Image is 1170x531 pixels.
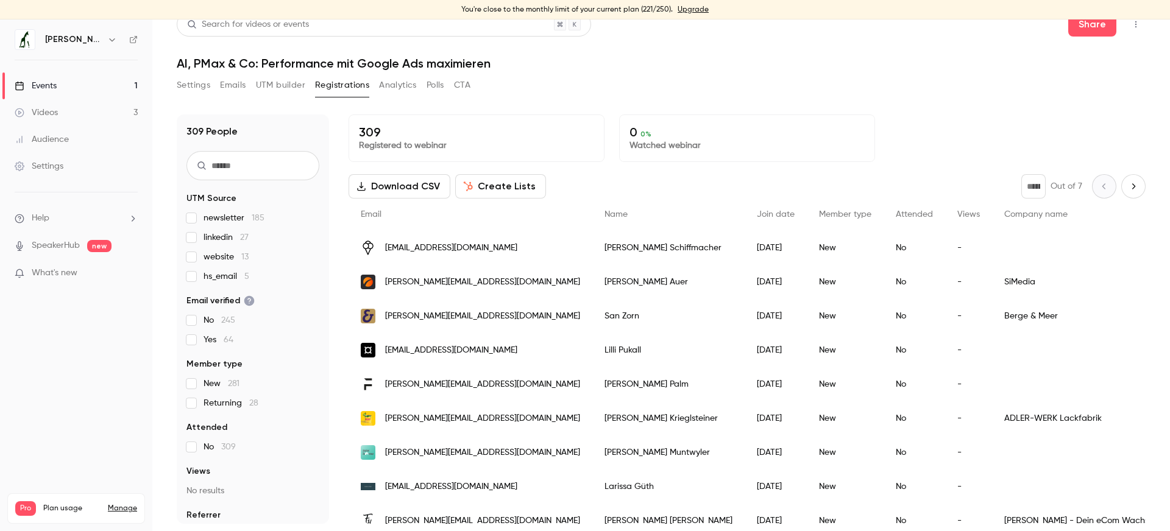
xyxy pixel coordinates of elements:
div: [DATE] [745,401,807,435]
div: - [945,435,992,469]
span: Plan usage [43,504,101,513]
span: 28 [249,399,258,407]
span: Returning [204,397,258,409]
div: No [884,401,945,435]
span: 309 [221,443,236,451]
div: Lilli Pukall [592,333,745,367]
div: [DATE] [745,435,807,469]
div: Audience [15,133,69,146]
div: New [807,231,884,265]
div: Events [15,80,57,92]
div: [PERSON_NAME] Krieglsteiner [592,401,745,435]
h1: AI, PMax & Co: Performance mit Google Ads maximieren [177,56,1146,71]
span: 13 [241,253,249,261]
p: 0 [629,125,865,139]
span: [PERSON_NAME][EMAIL_ADDRESS][DOMAIN_NAME] [385,276,580,289]
a: Upgrade [678,5,709,15]
div: No [884,367,945,401]
span: Referrer [186,509,221,521]
span: [EMAIL_ADDRESS][DOMAIN_NAME] [385,344,517,357]
div: New [807,265,884,299]
div: [DATE] [745,469,807,504]
div: [DATE] [745,299,807,333]
span: Help [32,212,49,225]
div: - [945,469,992,504]
span: [PERSON_NAME][EMAIL_ADDRESS][DOMAIN_NAME] [385,446,580,459]
div: - [945,299,992,333]
span: new [87,240,112,252]
button: Download CSV [349,174,450,199]
div: San Zorn [592,299,745,333]
div: [PERSON_NAME] Palm [592,367,745,401]
div: [DATE] [745,231,807,265]
button: CTA [454,76,470,95]
div: [DATE] [745,265,807,299]
div: New [807,299,884,333]
p: Watched webinar [629,139,865,152]
span: linkedin [204,231,249,244]
span: Yes [204,334,233,346]
button: Polls [427,76,444,95]
div: No [884,231,945,265]
span: Company name [1004,210,1068,219]
div: Larissa Güth [592,469,745,504]
span: UTM Source [186,192,236,205]
span: [PERSON_NAME][EMAIL_ADDRESS][DOMAIN_NAME] [385,515,580,527]
div: [PERSON_NAME] Auer [592,265,745,299]
a: Manage [108,504,137,513]
img: vanillaplan.ch [361,241,375,255]
span: [EMAIL_ADDRESS][DOMAIN_NAME] [385,480,517,493]
span: newsletter [204,212,264,224]
span: 281 [228,379,239,388]
button: Registrations [315,76,369,95]
div: No [884,265,945,299]
div: New [807,469,884,504]
img: simedia.com [361,275,375,289]
img: berge-meer.de [361,309,375,323]
button: Settings [177,76,210,95]
div: No [884,469,945,504]
div: No [884,333,945,367]
span: Attended [896,210,933,219]
li: help-dropdown-opener [15,212,138,225]
a: SpeakerHub [32,239,80,252]
img: Jung von Matt IMPACT [15,30,35,49]
span: hs_email [204,270,249,283]
div: - [945,367,992,401]
div: New [807,367,884,401]
span: [PERSON_NAME][EMAIL_ADDRESS][DOMAIN_NAME] [385,378,580,391]
img: newhome.ch [361,445,375,460]
div: New [807,401,884,435]
div: [PERSON_NAME] Muntwyler [592,435,745,469]
img: adler-lacke.com [361,411,375,426]
p: 309 [359,125,594,139]
div: Search for videos or events [187,18,309,31]
span: Views [186,465,210,477]
button: Analytics [379,76,417,95]
span: website [204,251,249,263]
img: franco-consulting.com [361,377,375,392]
span: Email [361,210,381,219]
h1: 309 People [186,124,238,139]
img: hannofaessler.com [361,513,375,528]
div: New [807,435,884,469]
p: Out of 7 [1051,180,1082,192]
span: Name [604,210,628,219]
div: - [945,333,992,367]
span: Join date [757,210,795,219]
span: 64 [224,336,233,344]
span: Views [957,210,980,219]
div: - [945,401,992,435]
span: Pro [15,501,36,516]
h6: [PERSON_NAME] [45,33,102,46]
button: Next page [1121,174,1146,199]
span: [EMAIL_ADDRESS][DOMAIN_NAME] [385,242,517,255]
p: No results [186,485,319,497]
div: [DATE] [745,333,807,367]
div: No [884,299,945,333]
button: Share [1068,12,1116,37]
div: [PERSON_NAME] Schiffmacher [592,231,745,265]
span: [PERSON_NAME][EMAIL_ADDRESS][DOMAIN_NAME] [385,310,580,323]
div: [DATE] [745,367,807,401]
span: No [204,314,235,326]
